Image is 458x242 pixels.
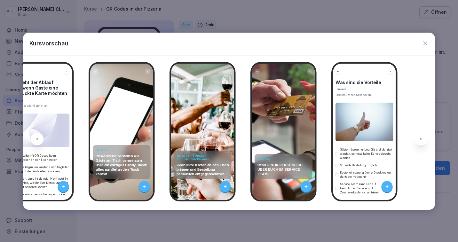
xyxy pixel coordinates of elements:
[16,192,70,200] p: Gäste wünschen sich eine gedruckte Karte
[95,148,148,152] h4: WICHTIG
[12,98,70,102] p: Hinweis
[176,162,229,176] p: Gedruckte Karten an den Tisch bringen und Bestellung persönlich entgegennehmen
[29,39,68,48] p: Kursvorschau
[12,113,70,147] img: ImageAndTextPreview.jpg
[12,104,70,108] div: Bitte kreuze alle Kästchen an.
[257,162,310,176] p: IMMER NUR PERSÖNLICH ÜBER EUCH IM SERVICE TEAM
[257,157,310,161] h4: Bezahlung
[340,147,393,160] p: Gäste müssen nur begrüßt und platziert werden, es muss keine Karte gebracht werden
[336,103,393,141] img: la2pqr36cb72qmg7jm54l2on.png
[16,176,70,189] p: "Schön, dass Ihr da seid. Hier findet Ihr alle Infos, wie Ihr Eure Drinks und Pizza direkt bestel...
[336,87,393,91] p: Hinweis
[340,163,377,167] p: Schnelle Bestellung möglich
[336,80,393,85] h4: Was sind die Vorteile
[12,80,70,96] h4: So sieht der Ablauf aus, wenn Gäste eine gedruckte Karte möchten
[176,154,229,161] h4: Und was ist mir Gruppen von 8 oder mehr Personen
[340,170,393,179] p: Kosteneinsparung (keine Druckkosten der table mat mehr)
[16,165,70,173] p: Gäste begrüßen, an den Tisch begleiten und auf den Aufsteller hinweisen
[340,182,393,194] p: Service Team kann sich auf freundlichen Service und Zusatzverkäufe konzentrieren
[95,153,148,176] p: Idealerweise bestellen alle Gäste am Tisch gemeinsam über ein einziges Handy, damit allles parall...
[16,153,70,162] p: Aufsteller mit QR Codes beim Eindecken an den Tisch stellen
[336,93,393,97] div: Bitte kreuze alle Kästchen an.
